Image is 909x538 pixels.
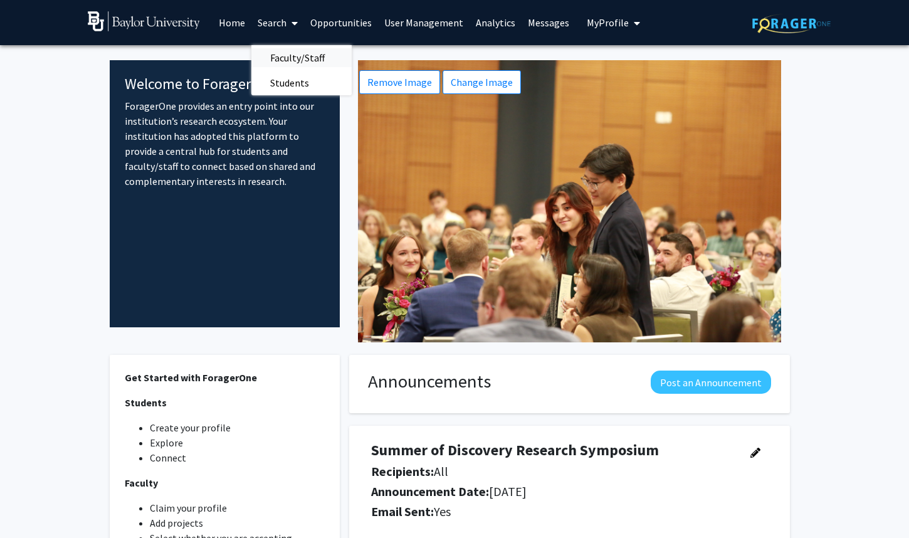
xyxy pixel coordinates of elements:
[443,70,521,94] button: Change Image
[371,504,434,519] b: Email Sent:
[150,515,325,530] li: Add projects
[150,450,325,465] li: Connect
[752,14,831,33] img: ForagerOne Logo
[371,483,489,499] b: Announcement Date:
[251,70,328,95] span: Students
[150,435,325,450] li: Explore
[251,1,304,45] a: Search
[125,75,325,93] h4: Welcome to ForagerOne
[251,73,352,92] a: Students
[587,16,629,29] span: My Profile
[358,60,781,342] img: Cover Image
[125,477,158,489] strong: Faculty
[378,1,470,45] a: User Management
[125,98,325,189] p: ForagerOne provides an entry point into our institution’s research ecosystem. Your institution ha...
[371,484,733,499] h5: [DATE]
[368,371,491,393] h1: Announcements
[88,11,200,31] img: Baylor University Logo
[9,482,53,529] iframe: Chat
[470,1,522,45] a: Analytics
[125,396,167,409] strong: Students
[359,70,440,94] button: Remove Image
[371,464,733,479] h5: All
[251,45,344,70] span: Faculty/Staff
[522,1,575,45] a: Messages
[251,48,352,67] a: Faculty/Staff
[150,500,325,515] li: Claim your profile
[371,504,733,519] h5: Yes
[213,1,251,45] a: Home
[150,420,325,435] li: Create your profile
[304,1,378,45] a: Opportunities
[651,371,771,394] button: Post an Announcement
[371,441,733,460] h4: Summer of Discovery Research Symposium
[371,463,434,479] b: Recipients:
[125,371,257,384] strong: Get Started with ForagerOne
